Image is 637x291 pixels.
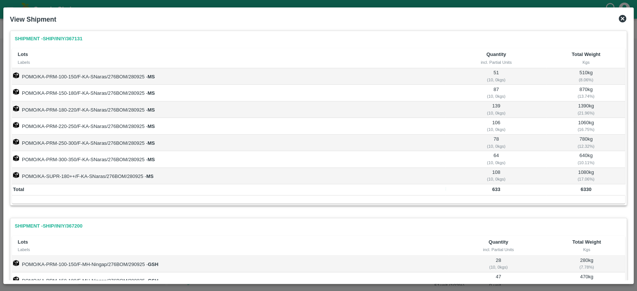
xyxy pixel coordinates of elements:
div: ( 10, 0 kgs) [447,110,545,116]
td: POMO/KA-PRM-220-250/F-KA-SNaras/276BOM/280925 - [12,118,446,134]
td: 280 kg [548,256,625,272]
div: ( 10.11 %) [548,159,624,166]
td: 1390 kg [547,101,625,118]
b: Total Weight [572,239,601,245]
div: incl. Partial Units [452,59,541,66]
b: Total [13,187,24,192]
strong: MS [147,123,155,129]
div: ( 10, 0 kgs) [447,143,545,150]
td: POMO/KA-PRM-150-180/F-MH-Ningap/276BOM/290925 - [12,272,449,289]
img: box [13,172,19,178]
td: POMO/KA-PRM-300-350/F-KA-SNaras/276BOM/280925 - [12,151,446,168]
img: box [13,106,19,112]
div: ( 10, 0 kgs) [447,159,545,166]
strong: MS [147,107,155,113]
b: 633 [492,187,500,192]
img: box [13,122,19,128]
td: 51 [446,68,547,85]
td: 139 [446,101,547,118]
a: Shipment -SHIP/INIY/367131 [12,32,85,46]
strong: MS [146,173,154,179]
b: Total Weight [572,51,600,57]
td: 78 [446,135,547,151]
img: box [13,89,19,95]
td: 780 kg [547,135,625,151]
td: POMO/KA-PRM-150-180/F-KA-SNaras/276BOM/280925 - [12,85,446,101]
div: ( 13.74 %) [548,93,624,100]
div: Labels [18,59,440,66]
td: 640 kg [547,151,625,168]
img: box [13,155,19,161]
td: 510 kg [547,68,625,85]
div: ( 10, 0 kgs) [447,126,545,133]
td: 1060 kg [547,118,625,134]
img: box [13,139,19,145]
td: 1080 kg [547,168,625,184]
div: ( 10, 0 kgs) [447,176,545,182]
div: ( 17.06 %) [548,176,624,182]
b: View Shipment [10,16,56,23]
div: ( 21.96 %) [548,110,624,116]
strong: MS [147,140,155,146]
b: Quantity [486,51,506,57]
td: POMO/KA-PRM-180-220/F-KA-SNaras/276BOM/280925 - [12,101,446,118]
td: 28 [449,256,548,272]
strong: MS [147,74,155,79]
td: 47 [449,272,548,289]
b: Quantity [488,239,508,245]
img: box [13,276,19,282]
div: incl. Partial Units [455,246,542,253]
td: POMO/KA-PRM-100-150/F-MH-Ningap/276BOM/290925 - [12,256,449,272]
div: ( 10, 0 kgs) [447,76,545,83]
strong: GSH [148,262,158,267]
div: ( 8.06 %) [548,76,624,83]
img: box [13,260,19,266]
strong: MS [147,157,155,162]
div: ( 10, 0 kgs) [450,264,547,270]
td: 108 [446,168,547,184]
div: Kgs [554,246,619,253]
td: 64 [446,151,547,168]
b: Lots [18,239,28,245]
td: 106 [446,118,547,134]
a: Shipment -SHIP/INIY/367200 [12,220,85,233]
div: Kgs [553,59,619,66]
div: Labels [18,246,443,253]
div: ( 7.78 %) [549,264,624,270]
b: Lots [18,51,28,57]
img: box [13,72,19,78]
div: ( 16.75 %) [548,126,624,133]
strong: GSH [148,278,158,284]
td: 470 kg [548,272,625,289]
strong: MS [147,90,155,96]
td: POMO/KA-PRM-250-300/F-KA-SNaras/276BOM/280925 - [12,135,446,151]
b: 6330 [581,187,591,192]
div: ( 12.32 %) [548,143,624,150]
td: 87 [446,85,547,101]
td: 870 kg [547,85,625,101]
td: POMO/KA-SUPR-180++/F-KA-SNaras/276BOM/280925 - [12,168,446,184]
div: ( 10, 0 kgs) [447,93,545,100]
td: POMO/KA-PRM-100-150/F-KA-SNaras/276BOM/280925 - [12,68,446,85]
